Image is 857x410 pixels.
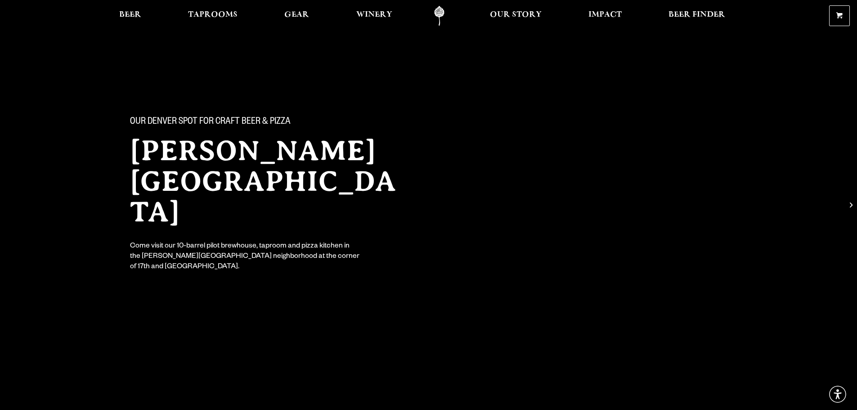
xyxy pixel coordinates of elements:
span: Our Denver spot for craft beer & pizza [130,117,291,128]
a: Odell Home [422,6,456,26]
span: Winery [356,11,392,18]
span: Taprooms [188,11,238,18]
a: Our Story [484,6,547,26]
span: Our Story [490,11,542,18]
a: Taprooms [182,6,243,26]
a: Beer Finder [663,6,731,26]
span: Beer [119,11,141,18]
a: Impact [583,6,628,26]
span: Beer Finder [669,11,725,18]
div: Come visit our 10-barrel pilot brewhouse, taproom and pizza kitchen in the [PERSON_NAME][GEOGRAPH... [130,242,360,273]
h2: [PERSON_NAME][GEOGRAPHIC_DATA] [130,135,411,227]
a: Winery [350,6,398,26]
a: Beer [113,6,147,26]
span: Gear [284,11,309,18]
span: Impact [588,11,622,18]
a: Gear [278,6,315,26]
